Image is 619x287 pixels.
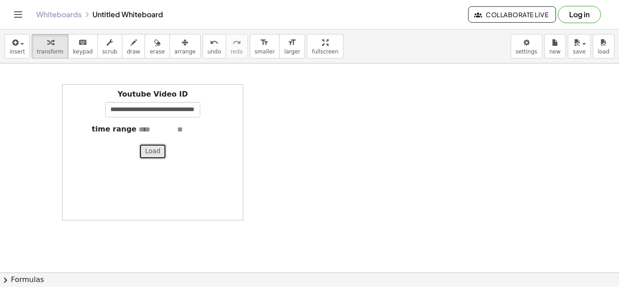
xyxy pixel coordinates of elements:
[255,49,275,55] span: smaller
[174,49,196,55] span: arrange
[102,49,117,55] span: scrub
[92,124,137,135] label: time range
[127,49,140,55] span: draw
[516,49,537,55] span: settings
[250,34,280,58] button: format_sizesmaller
[139,144,166,159] button: Load
[11,7,25,22] button: Toggle navigation
[511,34,542,58] button: settings
[468,6,556,23] button: Collaborate Live
[231,49,243,55] span: redo
[226,34,248,58] button: redoredo
[117,89,188,100] label: Youtube Video ID
[232,37,241,48] i: redo
[145,34,169,58] button: erase
[260,37,269,48] i: format_size
[36,10,82,19] a: Whiteboards
[476,10,548,19] span: Collaborate Live
[549,49,561,55] span: new
[208,49,221,55] span: undo
[544,34,566,58] button: new
[312,49,338,55] span: fullscreen
[5,34,30,58] button: insert
[169,34,201,58] button: arrange
[150,49,164,55] span: erase
[68,34,98,58] button: keyboardkeypad
[122,34,145,58] button: draw
[307,34,343,58] button: fullscreen
[573,49,585,55] span: save
[210,37,218,48] i: undo
[558,6,601,23] button: Log in
[10,49,25,55] span: insert
[203,34,226,58] button: undoundo
[279,34,305,58] button: format_sizelarger
[598,49,609,55] span: load
[284,49,300,55] span: larger
[32,34,68,58] button: transform
[73,49,93,55] span: keypad
[288,37,296,48] i: format_size
[37,49,63,55] span: transform
[593,34,614,58] button: load
[568,34,591,58] button: save
[78,37,87,48] i: keyboard
[97,34,122,58] button: scrub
